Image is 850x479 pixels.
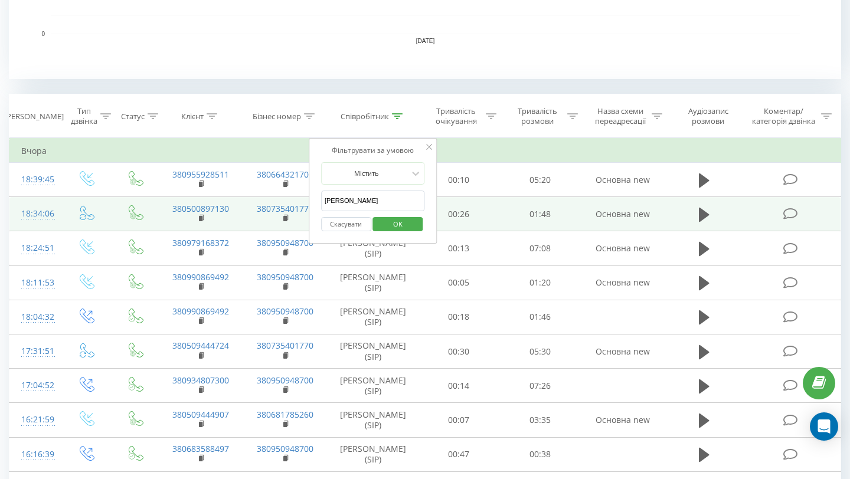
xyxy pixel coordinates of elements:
[21,408,50,431] div: 16:21:59
[581,231,665,265] td: Основна new
[9,139,841,163] td: Вчора
[71,106,97,126] div: Тип дзвінка
[172,409,229,420] a: 380509444907
[172,443,229,454] a: 380683588497
[381,215,414,233] span: OK
[749,106,818,126] div: Коментар/категорія дзвінка
[321,217,371,232] button: Скасувати
[21,340,50,363] div: 17:31:51
[328,300,419,334] td: [PERSON_NAME] (SIP)
[581,403,665,437] td: Основна new
[416,38,435,44] text: [DATE]
[581,197,665,231] td: Основна new
[257,306,313,317] a: 380950948700
[499,334,581,369] td: 05:30
[373,217,423,232] button: OK
[419,163,500,197] td: 00:10
[257,271,313,283] a: 380950948700
[328,369,419,403] td: [PERSON_NAME] (SIP)
[419,437,500,471] td: 00:47
[257,237,313,248] a: 380950948700
[257,340,313,351] a: 380735401770
[328,437,419,471] td: [PERSON_NAME] (SIP)
[810,412,838,441] div: Open Intercom Messenger
[499,369,581,403] td: 07:26
[21,168,50,191] div: 18:39:45
[257,169,313,180] a: 380664321707
[172,203,229,214] a: 380500897130
[172,340,229,351] a: 380509444724
[499,300,581,334] td: 01:46
[181,111,204,122] div: Клієнт
[419,300,500,334] td: 00:18
[21,271,50,294] div: 18:11:53
[21,374,50,397] div: 17:04:52
[429,106,483,126] div: Тривалість очікування
[121,111,145,122] div: Статус
[257,409,313,420] a: 380681785260
[341,111,389,122] div: Співробітник
[676,106,740,126] div: Аудіозапис розмови
[321,145,425,156] div: Фільтрувати за умовою
[419,265,500,300] td: 00:05
[419,403,500,437] td: 00:07
[419,231,500,265] td: 00:13
[257,203,313,214] a: 380735401770
[253,111,301,122] div: Бізнес номер
[581,265,665,300] td: Основна new
[257,375,313,386] a: 380950948700
[591,106,649,126] div: Назва схеми переадресації
[499,403,581,437] td: 03:35
[172,306,229,317] a: 380990869492
[581,334,665,369] td: Основна new
[172,237,229,248] a: 380979168372
[172,169,229,180] a: 380955928511
[419,369,500,403] td: 00:14
[510,106,564,126] div: Тривалість розмови
[328,403,419,437] td: [PERSON_NAME] (SIP)
[499,437,581,471] td: 00:38
[21,306,50,329] div: 18:04:32
[499,197,581,231] td: 01:48
[328,265,419,300] td: [PERSON_NAME] (SIP)
[499,163,581,197] td: 05:20
[581,163,665,197] td: Основна new
[21,202,50,225] div: 18:34:06
[499,231,581,265] td: 07:08
[419,334,500,369] td: 00:30
[21,237,50,260] div: 18:24:51
[21,443,50,466] div: 16:16:39
[419,197,500,231] td: 00:26
[321,191,425,211] input: Введіть значення
[41,31,45,37] text: 0
[172,375,229,386] a: 380934807300
[172,271,229,283] a: 380990869492
[328,334,419,369] td: [PERSON_NAME] (SIP)
[4,111,64,122] div: [PERSON_NAME]
[499,265,581,300] td: 01:20
[257,443,313,454] a: 380950948700
[328,231,419,265] td: [PERSON_NAME] (SIP)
